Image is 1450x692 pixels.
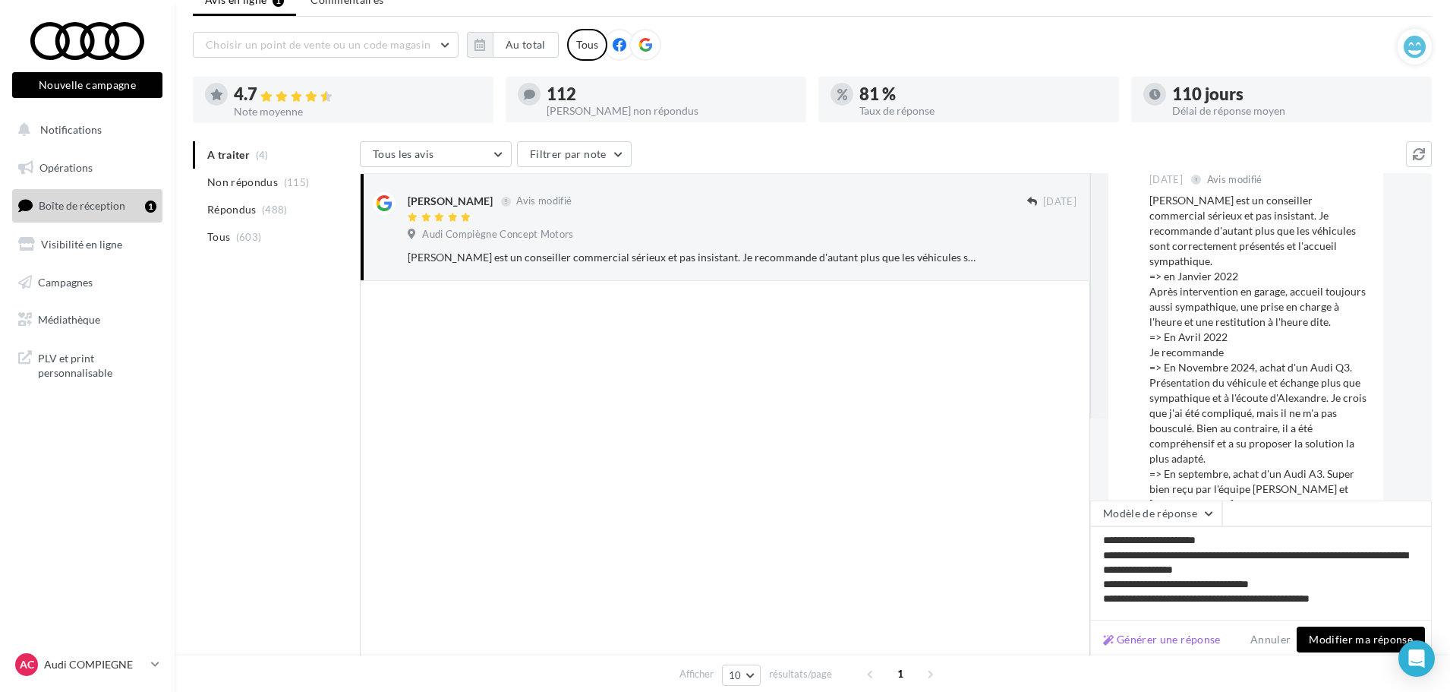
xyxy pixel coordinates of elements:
[1149,173,1183,187] span: [DATE]
[12,72,162,98] button: Nouvelle campagne
[567,29,607,61] div: Tous
[9,152,165,184] a: Opérations
[769,667,832,681] span: résultats/page
[9,189,165,222] a: Boîte de réception1
[467,32,559,58] button: Au total
[40,123,102,136] span: Notifications
[888,662,913,686] span: 1
[39,199,125,212] span: Boîte de réception
[1172,106,1420,116] div: Délai de réponse moyen
[679,667,714,681] span: Afficher
[547,86,794,103] div: 112
[729,669,742,681] span: 10
[1097,630,1227,649] button: Générer une réponse
[234,86,481,103] div: 4.7
[373,147,434,160] span: Tous les avis
[408,250,978,265] div: [PERSON_NAME] est un conseiller commercial sérieux et pas insistant. Je recommande d'autant plus ...
[1172,86,1420,103] div: 110 jours
[422,228,573,242] span: Audi Compiègne Concept Motors
[284,176,310,188] span: (115)
[38,348,156,381] span: PLV et print personnalisable
[145,201,156,213] div: 1
[517,141,632,167] button: Filtrer par note
[206,38,430,51] span: Choisir un point de vente ou un code magasin
[38,275,93,288] span: Campagnes
[9,229,165,261] a: Visibilité en ligne
[262,204,288,216] span: (488)
[1297,627,1425,653] button: Modifier ma réponse
[207,202,257,217] span: Répondus
[39,161,93,174] span: Opérations
[9,114,159,146] button: Notifications
[360,141,512,167] button: Tous les avis
[9,304,165,336] a: Médiathèque
[236,231,262,243] span: (603)
[207,175,278,190] span: Non répondus
[493,32,559,58] button: Au total
[9,342,165,387] a: PLV et print personnalisable
[1043,195,1076,209] span: [DATE]
[44,657,145,672] p: Audi COMPIEGNE
[722,665,761,686] button: 10
[12,650,162,679] a: AC Audi COMPIEGNE
[234,106,481,117] div: Note moyenne
[859,106,1107,116] div: Taux de réponse
[9,267,165,299] a: Campagnes
[516,195,572,207] span: Avis modifié
[859,86,1107,103] div: 81 %
[1090,501,1222,526] button: Modèle de réponse
[41,238,122,251] span: Visibilité en ligne
[193,32,459,58] button: Choisir un point de vente ou un code magasin
[20,657,34,672] span: AC
[1207,173,1262,185] span: Avis modifié
[38,313,100,326] span: Médiathèque
[1398,640,1435,677] div: Open Intercom Messenger
[547,106,794,116] div: [PERSON_NAME] non répondus
[408,194,493,209] div: [PERSON_NAME]
[1244,630,1297,649] button: Annuler
[1149,193,1371,527] div: [PERSON_NAME] est un conseiller commercial sérieux et pas insistant. Je recommande d'autant plus ...
[207,229,230,245] span: Tous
